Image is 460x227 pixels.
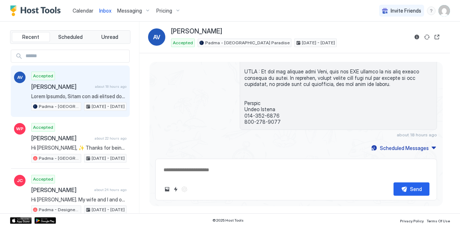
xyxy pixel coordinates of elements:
[92,103,125,110] span: [DATE] - [DATE]
[153,33,160,41] span: AV
[413,33,421,41] button: Reservation information
[31,83,92,90] span: [PERSON_NAME]
[33,73,53,79] span: Accepted
[171,185,180,194] button: Quick reply
[205,40,290,46] span: Padma - [GEOGRAPHIC_DATA] Paradise
[212,218,244,223] span: © 2025 Host Tools
[438,5,450,17] div: User profile
[91,32,129,42] button: Unread
[12,32,50,42] button: Recent
[16,126,23,132] span: WP
[73,7,93,14] a: Calendar
[380,144,429,152] div: Scheduled Messages
[31,196,126,203] span: Hi [PERSON_NAME]. My wife and I and our mini aussie dog would like to stay in your house. I work ...
[397,132,437,137] span: about 18 hours ago
[117,8,142,14] span: Messaging
[101,34,118,40] span: Unread
[17,177,23,184] span: JC
[92,155,125,162] span: [DATE] - [DATE]
[39,206,79,213] span: Padma - Designer Home conveniently located in [GEOGRAPHIC_DATA]
[173,40,193,46] span: Accepted
[410,185,422,193] div: Send
[302,40,335,46] span: [DATE] - [DATE]
[51,32,89,42] button: Scheduled
[95,84,126,89] span: about 18 hours ago
[427,219,450,223] span: Terms Of Use
[31,145,126,151] span: Hi [PERSON_NAME], ✨ Thanks for being such a wonderful guest and leaving the place so clean! ⭐ We ...
[39,155,79,162] span: Padma - [GEOGRAPHIC_DATA] Paradise
[33,176,53,182] span: Accepted
[10,217,32,224] a: App Store
[22,34,39,40] span: Recent
[400,219,424,223] span: Privacy Policy
[400,217,424,224] a: Privacy Policy
[31,93,126,100] span: Lorem Ipsumdo, Sitam con adi elitsed doei te. In utlaboreetd mag aliq enim admi Ven, Quisnost 71e...
[423,33,431,41] button: Sync reservation
[163,185,171,194] button: Upload image
[433,33,441,41] button: Open reservation
[17,74,23,81] span: AV
[156,8,172,14] span: Pricing
[23,50,129,62] input: Input Field
[94,187,126,192] span: about 24 hours ago
[99,8,111,14] span: Inbox
[391,8,421,14] span: Invite Friends
[58,34,83,40] span: Scheduled
[171,27,222,36] span: [PERSON_NAME]
[370,143,437,153] button: Scheduled Messages
[10,5,64,16] a: Host Tools Logo
[99,7,111,14] a: Inbox
[73,8,93,14] span: Calendar
[33,124,53,131] span: Accepted
[394,182,429,196] button: Send
[427,217,450,224] a: Terms Of Use
[10,30,130,44] div: tab-group
[92,206,125,213] span: [DATE] - [DATE]
[31,186,91,194] span: [PERSON_NAME]
[427,6,436,15] div: menu
[31,135,92,142] span: [PERSON_NAME]
[34,217,56,224] a: Google Play Store
[39,103,79,110] span: Padma - [GEOGRAPHIC_DATA] Paradise
[95,136,126,141] span: about 22 hours ago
